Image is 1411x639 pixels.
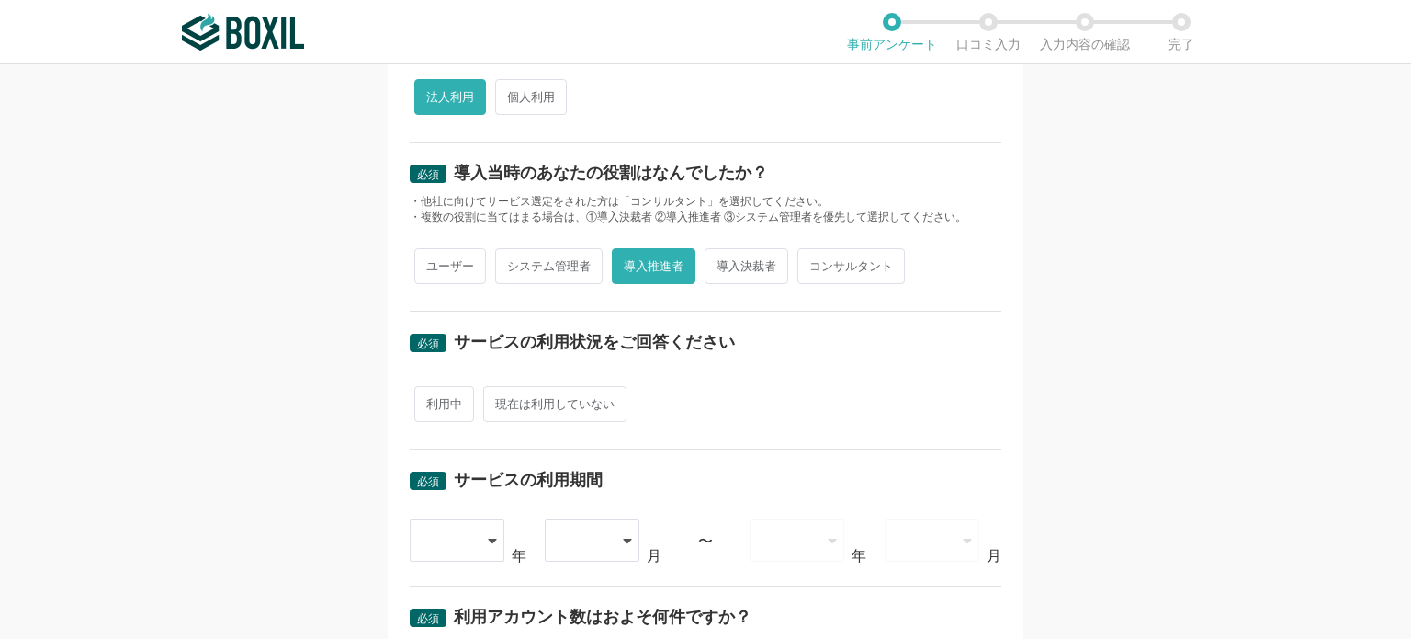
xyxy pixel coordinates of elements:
div: 月 [987,549,1001,564]
div: 月 [647,549,661,564]
div: サービスの利用状況をご回答ください [454,334,735,350]
span: 導入推進者 [612,248,695,284]
li: 完了 [1133,13,1229,51]
span: ユーザー [414,248,486,284]
div: ・他社に向けてサービス選定をされた方は「コンサルタント」を選択してください。 [410,194,1001,210]
img: ボクシルSaaS_ロゴ [182,14,304,51]
div: 年 [512,549,526,564]
span: システム管理者 [495,248,603,284]
div: 〜 [698,534,713,549]
span: 必須 [417,337,439,350]
li: 口コミ入力 [940,13,1036,51]
span: 法人利用 [414,79,486,115]
div: 年 [852,549,866,564]
span: 必須 [417,612,439,625]
span: 必須 [417,168,439,181]
li: 入力内容の確認 [1036,13,1133,51]
div: 利用アカウント数はおよそ何件ですか？ [454,609,751,625]
span: 現在は利用していない [483,386,626,422]
div: サービスの利用期間 [454,472,603,488]
span: コンサルタント [797,248,905,284]
span: 導入決裁者 [705,248,788,284]
span: 利用中 [414,386,474,422]
div: 導入当時のあなたの役割はなんでしたか？ [454,165,768,181]
li: 事前アンケート [843,13,940,51]
span: 個人利用 [495,79,567,115]
span: 必須 [417,475,439,488]
div: ・複数の役割に当てはまる場合は、①導入決裁者 ②導入推進者 ③システム管理者を優先して選択してください。 [410,210,1001,225]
